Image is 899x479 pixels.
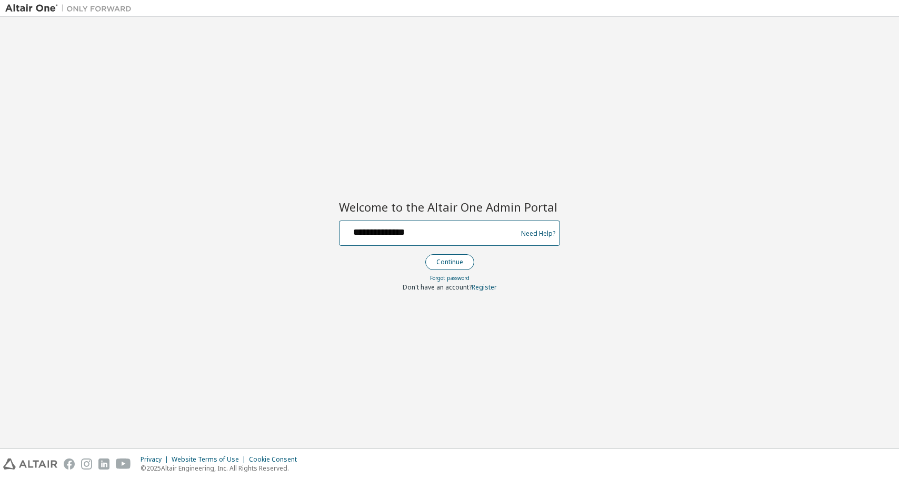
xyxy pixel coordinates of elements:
[249,455,303,464] div: Cookie Consent
[5,3,137,14] img: Altair One
[403,283,472,292] span: Don't have an account?
[98,458,109,470] img: linkedin.svg
[521,233,555,234] a: Need Help?
[64,458,75,470] img: facebook.svg
[3,458,57,470] img: altair_logo.svg
[116,458,131,470] img: youtube.svg
[472,283,497,292] a: Register
[141,464,303,473] p: © 2025 Altair Engineering, Inc. All Rights Reserved.
[172,455,249,464] div: Website Terms of Use
[425,254,474,270] button: Continue
[339,199,560,214] h2: Welcome to the Altair One Admin Portal
[81,458,92,470] img: instagram.svg
[430,274,470,282] a: Forgot password
[141,455,172,464] div: Privacy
